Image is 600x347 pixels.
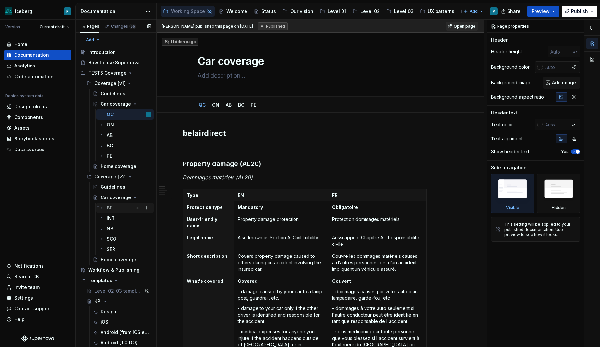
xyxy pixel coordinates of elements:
[14,52,49,58] div: Documentation
[78,275,154,286] div: Templates
[101,184,125,190] div: Guidelines
[14,295,33,301] div: Settings
[14,136,54,142] div: Storybook stories
[40,24,65,30] span: Current draft
[14,41,27,48] div: Home
[187,253,230,259] p: Short description
[187,216,230,229] p: User-friendly name
[21,335,54,342] svg: Supernova Logo
[107,215,115,221] div: INT
[552,205,566,210] div: Hidden
[251,6,279,17] a: Status
[5,93,43,99] div: Design system data
[552,79,576,86] span: Add image
[561,149,569,154] label: Yes
[458,6,494,17] a: UX writing
[332,253,423,272] p: Couvre les dommages matériels causés à d’autres personnes lors d’un accident impliquant un véhicu...
[332,305,423,325] p: - dommages à votre auto seulement si l'autre conducteur peut être identifié en tant que responsab...
[491,37,508,43] div: Header
[84,172,154,182] div: Coverage [v2]
[96,109,154,120] a: QCP
[107,153,114,159] div: PEI
[504,222,576,237] div: This setting will be applied to your published documentation. Use preview to see how it looks.
[90,255,154,265] a: Home coverage
[129,24,136,29] span: 55
[4,134,71,144] a: Storybook stories
[14,273,39,280] div: Search ⌘K
[101,319,108,325] div: iOS
[101,257,136,263] div: Home coverage
[4,144,71,155] a: Data sources
[4,282,71,293] a: Invite team
[454,24,475,29] span: Open page
[332,204,358,210] strong: Obligatoire
[491,110,517,116] div: Header text
[90,161,154,172] a: Home coverage
[107,236,116,242] div: SCO
[107,246,115,253] div: SER
[1,4,74,18] button: icebergP
[491,164,527,171] div: Side navigation
[107,122,114,128] div: ON
[171,8,205,15] div: Working Space
[394,8,414,15] div: Level 03
[84,78,154,89] div: Coverage [v1]
[462,7,486,16] button: Add
[96,140,154,151] a: BC
[417,6,457,17] a: UX patterns
[161,6,215,17] a: Working Space
[14,103,47,110] div: Design tokens
[101,194,131,201] div: Car coverage
[196,98,208,112] div: QC
[196,54,441,69] textarea: Car coverage
[66,9,69,14] div: P
[101,90,125,97] div: Guidelines
[543,77,580,89] button: Add image
[491,149,529,155] div: Show header text
[360,8,380,15] div: Level 02
[332,288,423,301] p: - dommages causés par votre auto à un lampadaire, garde-fou, etc.
[5,7,12,15] img: 418c6d47-6da6-4103-8b13-b5999f8989a1.png
[90,89,154,99] a: Guidelines
[290,8,313,15] div: Our vision
[493,9,495,14] div: P
[88,277,112,284] div: Templates
[90,306,154,317] a: Design
[90,99,154,109] a: Car coverage
[4,39,71,50] a: Home
[78,35,102,44] button: Add
[280,6,316,17] a: Our vision
[15,8,32,15] div: iceberg
[258,22,288,30] div: Published
[238,216,324,222] p: Property damage protection
[86,37,94,42] span: Add
[543,61,569,73] input: Auto
[94,298,102,305] div: KPI
[14,263,44,269] div: Notifications
[428,8,454,15] div: UX patterns
[491,48,522,55] div: Header height
[4,261,71,271] button: Notifications
[5,24,20,30] div: Version
[101,329,150,336] div: Android (from IOS exemple)
[238,204,263,210] strong: Mandatory
[162,24,194,29] span: [PERSON_NAME]
[14,316,25,323] div: Help
[107,205,115,211] div: BEL
[4,293,71,303] a: Settings
[235,98,247,112] div: BC
[84,296,154,306] a: KPI
[107,111,114,118] div: QC
[4,271,71,282] button: Search ⌘K
[332,192,423,198] p: FR
[111,24,136,29] div: Changes
[216,6,250,17] a: Welcome
[332,234,423,247] p: Aussi appelé Chapitre A - Responsabilité civile
[14,125,30,131] div: Assets
[96,234,154,244] a: SCO
[470,9,478,14] span: Add
[96,203,154,213] a: BEL
[14,73,54,80] div: Code automation
[498,6,525,17] button: Share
